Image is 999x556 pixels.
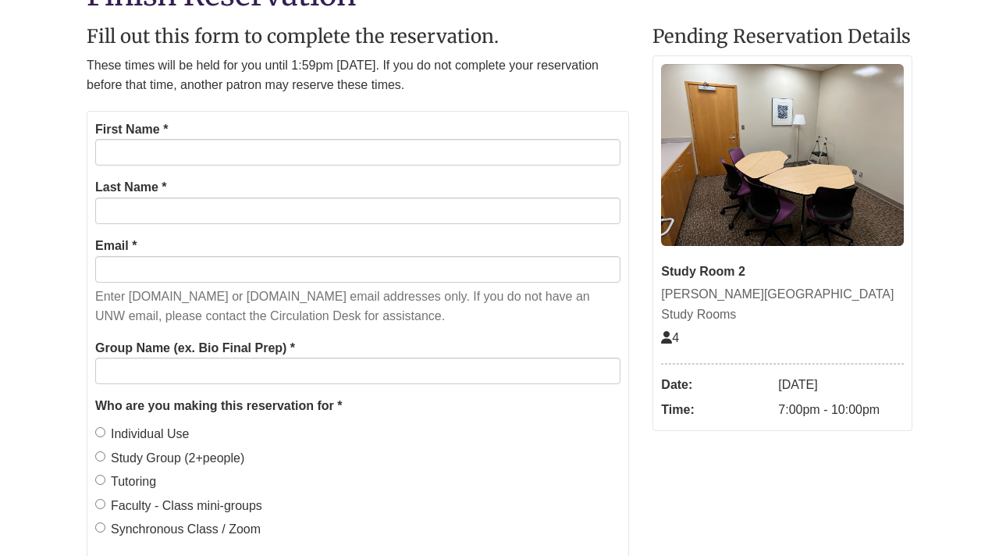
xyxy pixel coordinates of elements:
[95,338,295,358] label: Group Name (ex. Bio Final Prep) *
[95,236,137,256] label: Email *
[95,119,168,140] label: First Name *
[661,372,770,397] dt: Date:
[661,284,904,324] div: [PERSON_NAME][GEOGRAPHIC_DATA] Study Rooms
[95,451,105,462] input: Study Group (2+people)
[95,496,262,516] label: Faculty - Class mini-groups
[95,472,156,492] label: Tutoring
[87,27,629,47] h2: Fill out this form to complete the reservation.
[661,262,904,282] div: Study Room 2
[661,397,770,422] dt: Time:
[95,424,190,444] label: Individual Use
[95,519,261,540] label: Synchronous Class / Zoom
[652,27,912,47] h2: Pending Reservation Details
[95,287,620,326] p: Enter [DOMAIN_NAME] or [DOMAIN_NAME] email addresses only. If you do not have an UNW email, pleas...
[778,397,904,422] dd: 7:00pm - 10:00pm
[95,475,105,485] input: Tutoring
[95,448,244,469] label: Study Group (2+people)
[778,372,904,397] dd: [DATE]
[95,177,167,198] label: Last Name *
[95,522,105,533] input: Synchronous Class / Zoom
[661,64,904,246] img: Study Room 2
[95,427,105,437] input: Individual Use
[95,396,620,416] legend: Who are you making this reservation for *
[661,331,679,344] span: The capacity of this space
[95,499,105,509] input: Faculty - Class mini-groups
[87,55,629,95] p: These times will be held for you until 1:59pm [DATE]. If you do not complete your reservation bef...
